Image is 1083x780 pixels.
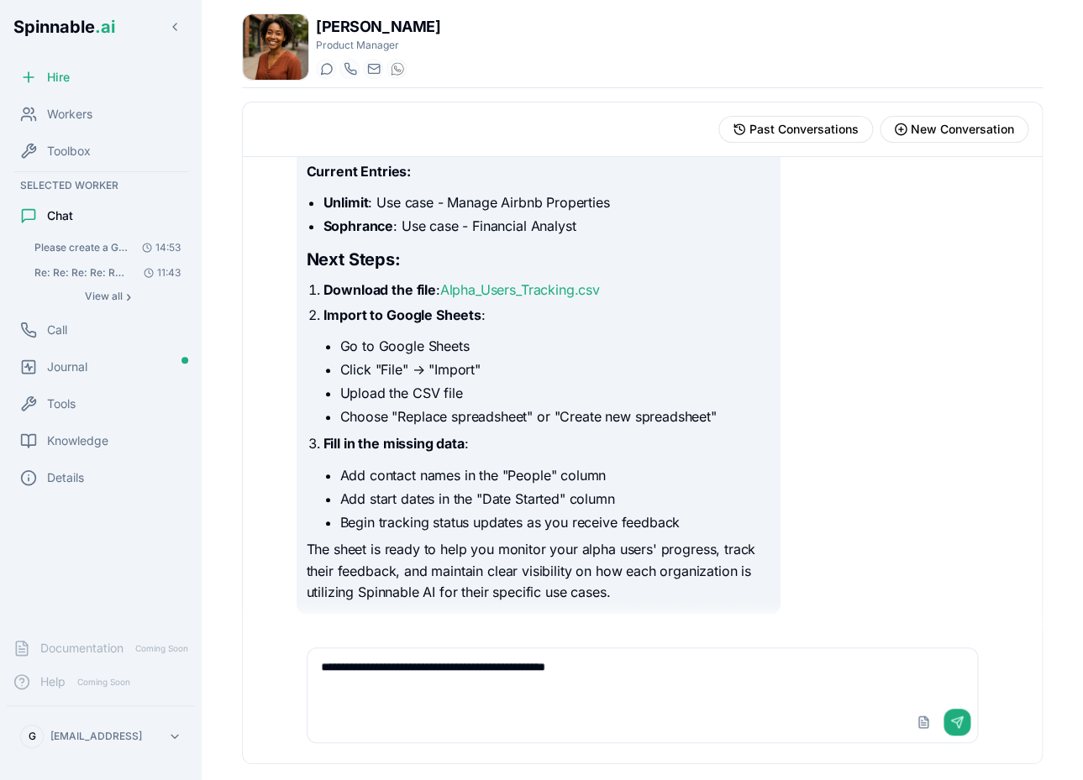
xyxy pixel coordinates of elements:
p: : [323,433,771,455]
li: Go to Google Sheets [340,336,771,356]
li: Add start dates in the "Date Started" column [340,489,771,509]
li: : Use case - Financial Analyst [323,216,771,236]
strong: Current Entries: [307,163,411,180]
span: 11:43 [137,266,181,280]
button: Start a call with Taylor Mitchell [339,59,360,79]
li: Add contact names in the "People" column [340,465,771,485]
span: Documentation [40,640,124,657]
p: The sheet is ready to help you monitor your alpha users' progress, track their feedback, and main... [307,539,771,604]
span: Spinnable [13,17,115,37]
img: Taylor Mitchell [243,14,308,80]
li: Click "File" → "Import" [340,359,771,380]
span: .ai [95,17,115,37]
li: Upload the CSV file [340,383,771,403]
span: Details [47,469,84,486]
h2: Next Steps: [307,248,771,271]
strong: Import to Google Sheets [323,306,481,323]
button: Open conversation: Please create a Google sheet for us to track the status of each of our alpha u... [27,236,188,259]
h1: [PERSON_NAME] [316,15,440,39]
span: Tools [47,395,76,412]
strong: Fill in the missing data [323,435,465,452]
button: G[EMAIL_ADDRESS] [13,720,188,753]
span: Journal [47,359,87,375]
button: Show all conversations [27,286,188,306]
li: : Use case - Manage Airbnb Properties [323,192,771,212]
span: Hire [47,69,70,86]
span: Coming Soon [130,641,193,657]
span: New Conversation [911,121,1014,138]
span: Knowledge [47,432,108,449]
li: Choose "Replace spreadsheet" or "Create new spreadsheet" [340,406,771,427]
strong: Unlimit [323,194,369,211]
p: [EMAIL_ADDRESS] [50,730,142,743]
button: Start new conversation [880,116,1028,143]
p: : [323,280,771,301]
div: Selected Worker [7,175,195,196]
span: Please create a Google sheet for us to track the status of each of our alpha users. In the column... [34,241,129,254]
span: Help [40,673,66,690]
span: Past Conversations [749,121,859,138]
strong: Download the file [323,281,436,298]
span: Coming Soon [72,674,135,690]
a: Alpha_Users_Tracking.csv [440,281,600,298]
p: Product Manager [316,39,440,52]
span: Toolbox [47,143,91,160]
span: › [126,290,131,303]
span: Call [47,322,67,338]
p: : [323,305,771,327]
span: G [29,730,36,743]
span: Re: Re: Re: Re: Re: Re: Re: Re: Re: FW: How to find the perfect name format this email properly .... [34,266,129,280]
span: Chat [47,207,73,224]
button: Start a chat with Taylor Mitchell [316,59,336,79]
span: View all [85,290,123,303]
img: WhatsApp [391,62,404,76]
button: WhatsApp [386,59,407,79]
li: Begin tracking status updates as you receive feedback [340,512,771,532]
button: Open conversation: Re: Re: Re: Re: Re: Re: Re: Re: Re: FW: How to find the perfect name format th... [27,261,188,285]
button: View past conversations [718,116,873,143]
span: Workers [47,106,92,123]
button: Send email to taylor.mitchell@getspinnable.ai [363,59,383,79]
span: 14:53 [135,241,181,254]
strong: Sophrance [323,217,394,234]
